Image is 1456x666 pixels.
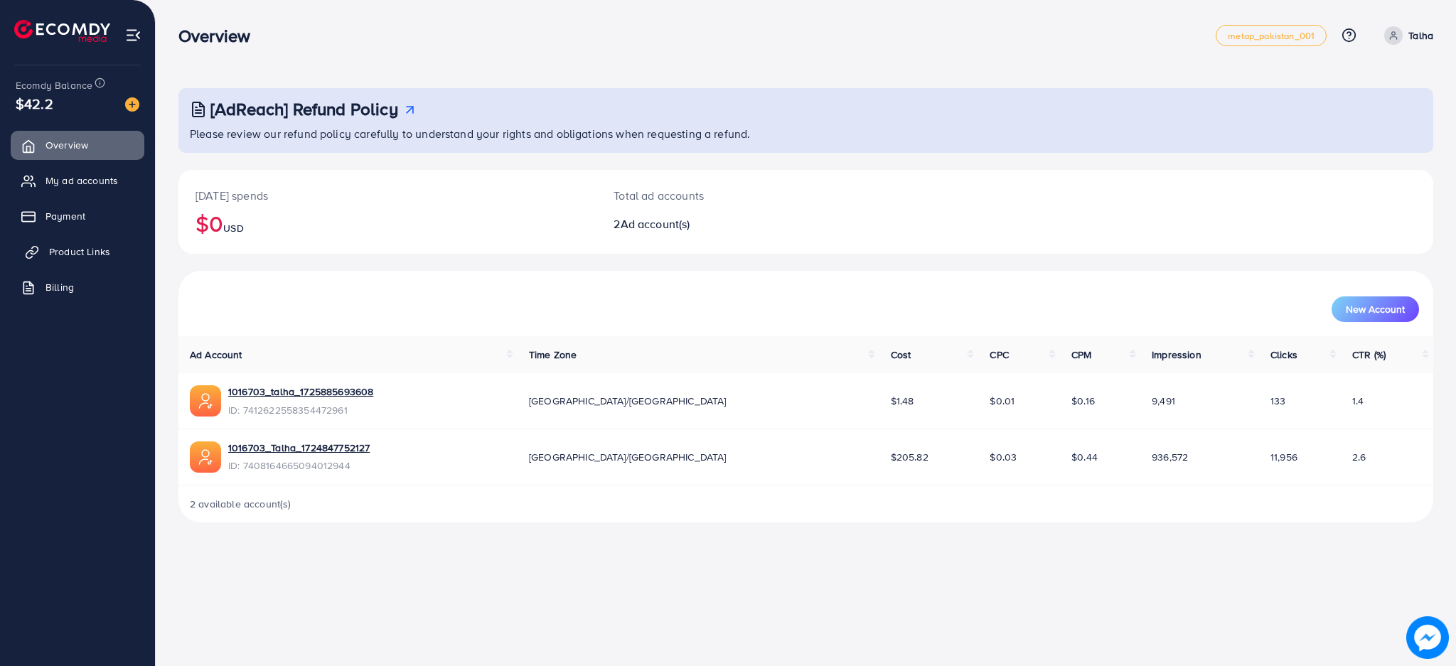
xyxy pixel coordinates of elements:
[1332,296,1419,322] button: New Account
[190,441,221,473] img: ic-ads-acc.e4c84228.svg
[1352,348,1386,362] span: CTR (%)
[529,450,727,464] span: [GEOGRAPHIC_DATA]/[GEOGRAPHIC_DATA]
[125,97,139,112] img: image
[196,187,579,204] p: [DATE] spends
[190,125,1425,142] p: Please review our refund policy carefully to understand your rights and obligations when requesti...
[11,166,144,195] a: My ad accounts
[49,245,110,259] span: Product Links
[190,385,221,417] img: ic-ads-acc.e4c84228.svg
[125,27,141,43] img: menu
[1152,348,1201,362] span: Impression
[190,348,242,362] span: Ad Account
[16,93,53,114] span: $42.2
[1152,394,1175,408] span: 9,491
[1352,450,1366,464] span: 2.6
[16,78,92,92] span: Ecomdy Balance
[1270,348,1297,362] span: Clicks
[621,216,690,232] span: Ad account(s)
[891,394,914,408] span: $1.48
[1352,394,1364,408] span: 1.4
[1346,304,1405,314] span: New Account
[45,138,88,152] span: Overview
[1152,450,1188,464] span: 936,572
[1216,25,1327,46] a: metap_pakistan_001
[990,394,1015,408] span: $0.01
[11,237,144,266] a: Product Links
[11,273,144,301] a: Billing
[1408,27,1433,44] p: Talha
[990,348,1008,362] span: CPC
[1406,616,1449,659] img: image
[1270,450,1297,464] span: 11,956
[228,441,370,455] a: 1016703_Talha_1724847752127
[11,131,144,159] a: Overview
[45,280,74,294] span: Billing
[228,385,373,399] a: 1016703_talha_1725885693608
[45,209,85,223] span: Payment
[228,403,373,417] span: ID: 7412622558354472961
[1228,31,1315,41] span: metap_pakistan_001
[614,217,893,231] h2: 2
[196,210,579,237] h2: $0
[223,221,243,235] span: USD
[614,187,893,204] p: Total ad accounts
[11,202,144,230] a: Payment
[891,348,911,362] span: Cost
[178,26,262,46] h3: Overview
[190,497,291,511] span: 2 available account(s)
[14,20,110,42] img: logo
[1071,348,1091,362] span: CPM
[228,458,370,473] span: ID: 7408164665094012944
[1071,450,1098,464] span: $0.44
[891,450,928,464] span: $205.82
[990,450,1017,464] span: $0.03
[529,394,727,408] span: [GEOGRAPHIC_DATA]/[GEOGRAPHIC_DATA]
[1071,394,1095,408] span: $0.16
[1270,394,1285,408] span: 133
[45,173,118,188] span: My ad accounts
[210,99,398,119] h3: [AdReach] Refund Policy
[1379,26,1433,45] a: Talha
[529,348,577,362] span: Time Zone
